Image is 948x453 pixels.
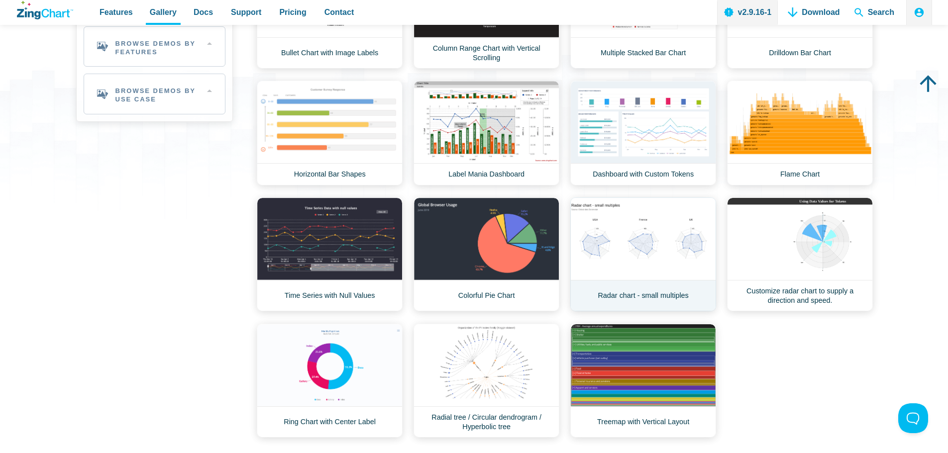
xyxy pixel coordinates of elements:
a: Customize radar chart to supply a direction and speed. [727,197,873,311]
a: Radial tree / Circular dendrogram / Hyperbolic tree [414,324,559,438]
iframe: Toggle Customer Support [898,403,928,433]
span: Support [231,5,261,19]
span: Contact [324,5,354,19]
span: Gallery [150,5,177,19]
a: Dashboard with Custom Tokens [570,81,716,185]
h2: Browse Demos By Use Case [84,74,225,114]
h2: Browse Demos By Features [84,27,225,67]
span: Docs [194,5,213,19]
a: Colorful Pie Chart [414,197,559,311]
a: Label Mania Dashboard [414,81,559,185]
a: Treemap with Vertical Layout [570,324,716,438]
a: ZingChart Logo. Click to return to the homepage [17,1,73,19]
span: Features [100,5,133,19]
a: Time Series with Null Values [257,197,403,311]
span: Pricing [279,5,306,19]
a: Ring Chart with Center Label [257,324,403,438]
a: Flame Chart [727,81,873,185]
a: Horizontal Bar Shapes [257,81,403,185]
a: Radar chart - small multiples [570,197,716,311]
